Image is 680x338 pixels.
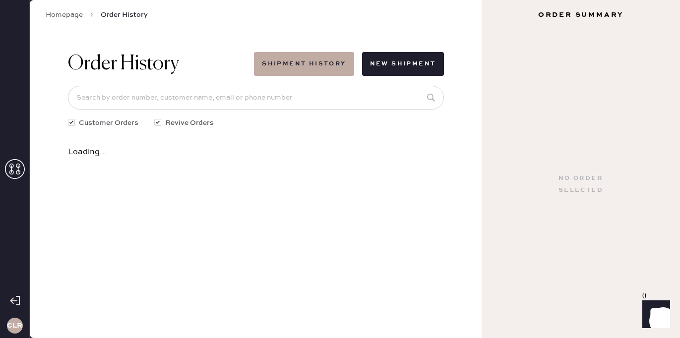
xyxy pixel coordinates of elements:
[68,148,444,156] div: Loading...
[68,86,444,110] input: Search by order number, customer name, email or phone number
[46,10,83,20] a: Homepage
[558,172,603,196] div: No order selected
[482,10,680,20] h3: Order Summary
[633,293,676,336] iframe: Front Chat
[101,10,148,20] span: Order History
[254,52,354,76] button: Shipment History
[7,322,22,329] h3: CLR
[68,52,179,76] h1: Order History
[165,117,214,128] span: Revive Orders
[362,52,444,76] button: New Shipment
[79,117,138,128] span: Customer Orders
